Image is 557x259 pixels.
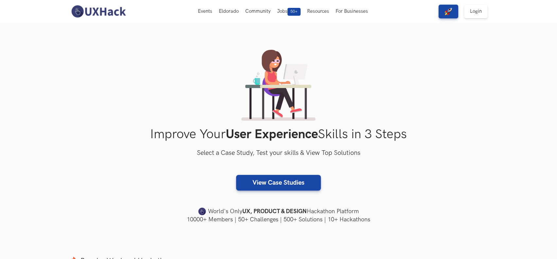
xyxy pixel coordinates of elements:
h1: Improve Your Skills in 3 Steps [69,127,488,142]
h4: 10000+ Members | 50+ Challenges | 500+ Solutions | 10+ Hackathons [69,215,488,224]
h4: World's Only Hackathon Platform [69,207,488,216]
a: Login [464,5,488,18]
img: uxhack-favicon-image.png [198,207,206,216]
img: UXHack-logo.png [69,5,128,18]
h3: Select a Case Study, Test your skills & View Top Solutions [69,148,488,158]
strong: User Experience [226,127,318,142]
img: lady working on laptop [241,50,316,121]
img: rocket [444,8,452,15]
a: View Case Studies [236,175,321,191]
strong: UX, PRODUCT & DESIGN [242,207,307,216]
span: 50+ [287,8,301,16]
